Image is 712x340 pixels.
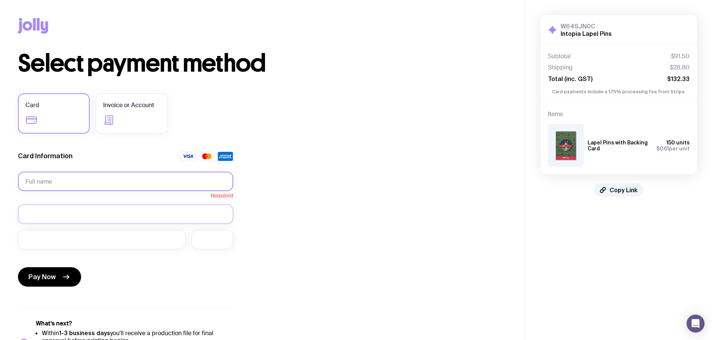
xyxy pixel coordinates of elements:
[561,22,612,30] h3: W64SJN0C
[28,272,56,281] span: Pay Now
[548,88,690,95] p: Card payments include a 1.75% processing fee from Stripe.
[687,315,705,333] div: Open Intercom Messenger
[610,186,638,194] span: Copy Link
[666,140,690,146] span: 150 units
[25,210,226,218] iframe: Secure card number input frame
[670,64,690,71] span: $28.80
[36,320,233,327] h5: What’s next?
[588,140,650,152] h3: Lapel Pins with Backing Card
[25,236,178,243] iframe: Secure expiration date input frame
[671,53,690,60] span: $91.50
[548,64,573,71] span: Shipping
[18,52,507,75] h1: Select payment method
[18,191,233,199] span: Required
[103,101,154,110] span: Invoice or Account
[594,183,644,197] button: Copy Link
[59,330,110,336] strong: 1-3 business days
[199,236,226,243] iframe: Secure CVC input frame
[561,30,612,37] h2: Intopia Lapel Pins
[25,101,39,110] span: Card
[656,146,690,152] span: per unit
[667,75,690,82] span: $132.33
[548,53,571,60] span: Subtotal
[548,75,592,82] span: Total (inc. GST)
[18,152,73,160] label: Card Information
[656,146,669,152] span: $0.61
[548,110,690,118] h4: Items
[18,267,81,287] button: Pay Now
[18,172,233,191] input: Full name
